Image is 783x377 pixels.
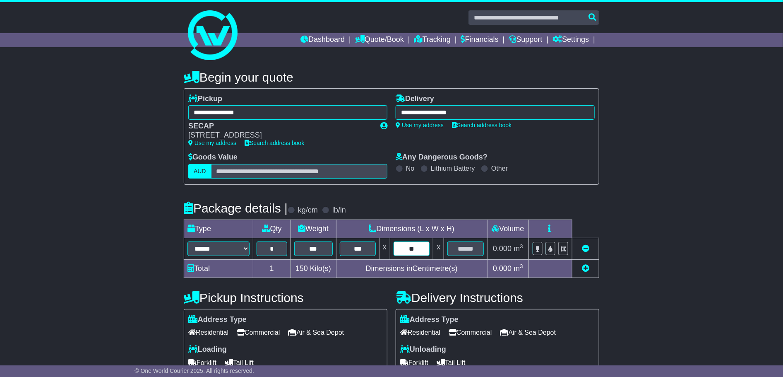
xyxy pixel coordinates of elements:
[188,164,211,179] label: AUD
[582,264,589,273] a: Add new item
[514,264,523,273] span: m
[225,356,254,369] span: Tail Lift
[509,33,543,47] a: Support
[188,326,228,339] span: Residential
[400,315,459,324] label: Address Type
[336,259,487,278] td: Dimensions in Centimetre(s)
[493,264,512,273] span: 0.000
[461,33,499,47] a: Financials
[295,264,308,273] span: 150
[493,244,512,253] span: 0.000
[500,326,556,339] span: Air & Sea Depot
[237,326,280,339] span: Commercial
[437,356,466,369] span: Tail Lift
[396,122,444,128] a: Use my address
[184,70,599,84] h4: Begin your quote
[487,220,528,238] td: Volume
[514,244,523,253] span: m
[245,140,304,146] a: Search address book
[188,153,238,162] label: Goods Value
[396,153,488,162] label: Any Dangerous Goods?
[400,326,440,339] span: Residential
[188,356,216,369] span: Forklift
[396,94,434,104] label: Delivery
[355,33,404,47] a: Quote/Book
[291,220,336,238] td: Weight
[396,291,599,304] h4: Delivery Instructions
[184,291,387,304] h4: Pickup Instructions
[184,220,253,238] td: Type
[188,131,372,140] div: [STREET_ADDRESS]
[188,94,222,104] label: Pickup
[298,206,318,215] label: kg/cm
[552,33,589,47] a: Settings
[291,259,336,278] td: Kilo(s)
[135,367,254,374] span: © One World Courier 2025. All rights reserved.
[300,33,345,47] a: Dashboard
[520,263,523,269] sup: 3
[452,122,512,128] a: Search address book
[184,259,253,278] td: Total
[188,122,372,131] div: SECAP
[336,220,487,238] td: Dimensions (L x W x H)
[406,164,414,172] label: No
[253,220,291,238] td: Qty
[414,33,451,47] a: Tracking
[400,356,428,369] span: Forklift
[491,164,508,172] label: Other
[253,259,291,278] td: 1
[431,164,475,172] label: Lithium Battery
[188,345,227,354] label: Loading
[379,238,390,259] td: x
[288,326,344,339] span: Air & Sea Depot
[449,326,492,339] span: Commercial
[332,206,346,215] label: lb/in
[520,243,523,249] sup: 3
[400,345,446,354] label: Unloading
[184,201,288,215] h4: Package details |
[188,315,247,324] label: Address Type
[188,140,236,146] a: Use my address
[582,244,589,253] a: Remove this item
[433,238,444,259] td: x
